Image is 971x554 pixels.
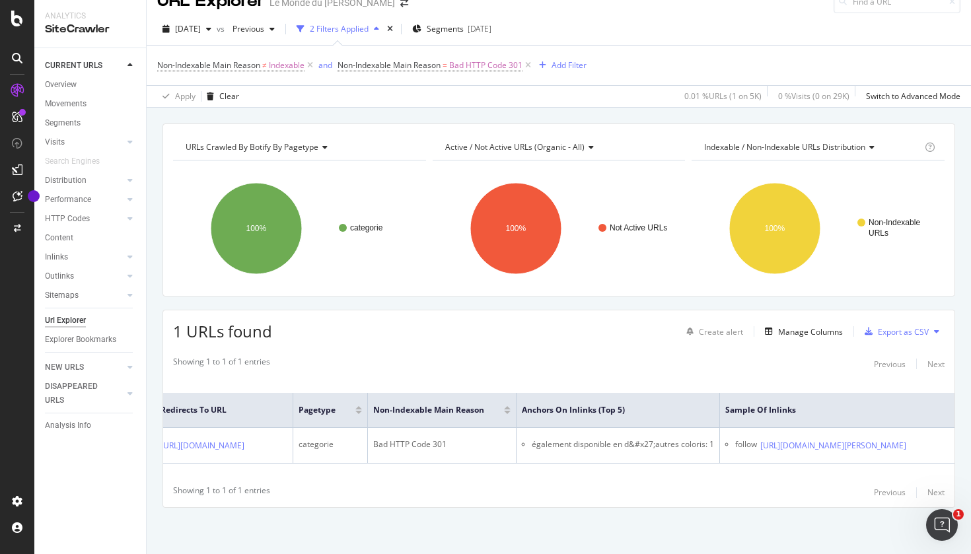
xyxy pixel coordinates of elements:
[173,320,272,342] span: 1 URLs found
[45,212,124,226] a: HTTP Codes
[760,324,843,339] button: Manage Columns
[874,485,906,501] button: Previous
[45,333,137,347] a: Explorer Bookmarks
[338,59,441,71] span: Non-Indexable Main Reason
[45,116,137,130] a: Segments
[186,141,318,153] span: URLs Crawled By Botify By pagetype
[219,90,239,102] div: Clear
[735,438,757,452] div: follow
[45,361,124,374] a: NEW URLS
[157,18,217,40] button: [DATE]
[443,59,447,71] span: =
[45,11,135,22] div: Analytics
[45,333,116,347] div: Explorer Bookmarks
[861,86,960,107] button: Switch to Advanced Mode
[610,223,667,232] text: Not Active URLs
[866,90,960,102] div: Switch to Advanced Mode
[183,137,414,158] h4: URLs Crawled By Botify By pagetype
[684,90,762,102] div: 0.01 % URLs ( 1 on 5K )
[45,193,91,207] div: Performance
[157,86,196,107] button: Apply
[45,155,100,168] div: Search Engines
[45,419,91,433] div: Analysis Info
[874,487,906,498] div: Previous
[878,326,929,337] div: Export as CSV
[534,57,587,73] button: Add Filter
[269,56,305,75] span: Indexable
[161,439,244,452] a: [URL][DOMAIN_NAME]
[449,56,522,75] span: Bad HTTP Code 301
[445,141,585,153] span: Active / Not Active URLs (organic - all)
[427,23,464,34] span: Segments
[246,224,267,233] text: 100%
[45,174,124,188] a: Distribution
[45,59,102,73] div: CURRENT URLS
[522,404,694,416] span: Anchors on Inlinks (top 5)
[45,22,135,37] div: SiteCrawler
[552,59,587,71] div: Add Filter
[45,97,137,111] a: Movements
[45,419,137,433] a: Analysis Info
[778,90,849,102] div: 0 % Visits ( 0 on 29K )
[175,23,201,34] span: 2025 Sep. 2nd
[869,228,888,238] text: URLs
[701,137,922,158] h4: Indexable / Non-Indexable URLs Distribution
[45,361,84,374] div: NEW URLS
[45,250,124,264] a: Inlinks
[161,404,268,416] span: Redirects to URL
[227,23,264,34] span: Previous
[433,171,686,286] svg: A chart.
[45,135,124,149] a: Visits
[953,509,964,520] span: 1
[157,59,260,71] span: Non-Indexable Main Reason
[45,380,112,407] div: DISAPPEARED URLS
[45,269,124,283] a: Outlinks
[217,23,227,34] span: vs
[532,438,714,450] li: également disponible en d&#x27;autres coloris: 1
[45,231,137,245] a: Content
[299,438,362,450] div: categorie
[45,174,87,188] div: Distribution
[173,356,270,372] div: Showing 1 to 1 of 1 entries
[310,23,369,34] div: 2 Filters Applied
[874,359,906,370] div: Previous
[45,193,124,207] a: Performance
[874,356,906,372] button: Previous
[173,485,270,501] div: Showing 1 to 1 of 1 entries
[681,321,743,342] button: Create alert
[173,171,426,286] svg: A chart.
[28,190,40,202] div: Tooltip anchor
[927,359,945,370] div: Next
[926,509,958,541] iframe: Intercom live chat
[175,90,196,102] div: Apply
[291,18,384,40] button: 2 Filters Applied
[45,250,68,264] div: Inlinks
[45,314,137,328] a: Url Explorer
[299,404,336,416] span: pagetype
[350,223,383,232] text: categorie
[692,171,945,286] svg: A chart.
[443,137,674,158] h4: Active / Not Active URLs
[45,269,74,283] div: Outlinks
[373,438,511,450] div: Bad HTTP Code 301
[45,380,124,407] a: DISAPPEARED URLS
[45,78,137,92] a: Overview
[45,231,73,245] div: Content
[407,18,497,40] button: Segments[DATE]
[45,212,90,226] div: HTTP Codes
[384,22,396,36] div: times
[927,485,945,501] button: Next
[45,289,79,302] div: Sitemaps
[760,439,906,452] a: [URL][DOMAIN_NAME][PERSON_NAME]
[927,487,945,498] div: Next
[859,321,929,342] button: Export as CSV
[45,155,113,168] a: Search Engines
[45,135,65,149] div: Visits
[318,59,332,71] button: and
[262,59,267,71] span: ≠
[45,97,87,111] div: Movements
